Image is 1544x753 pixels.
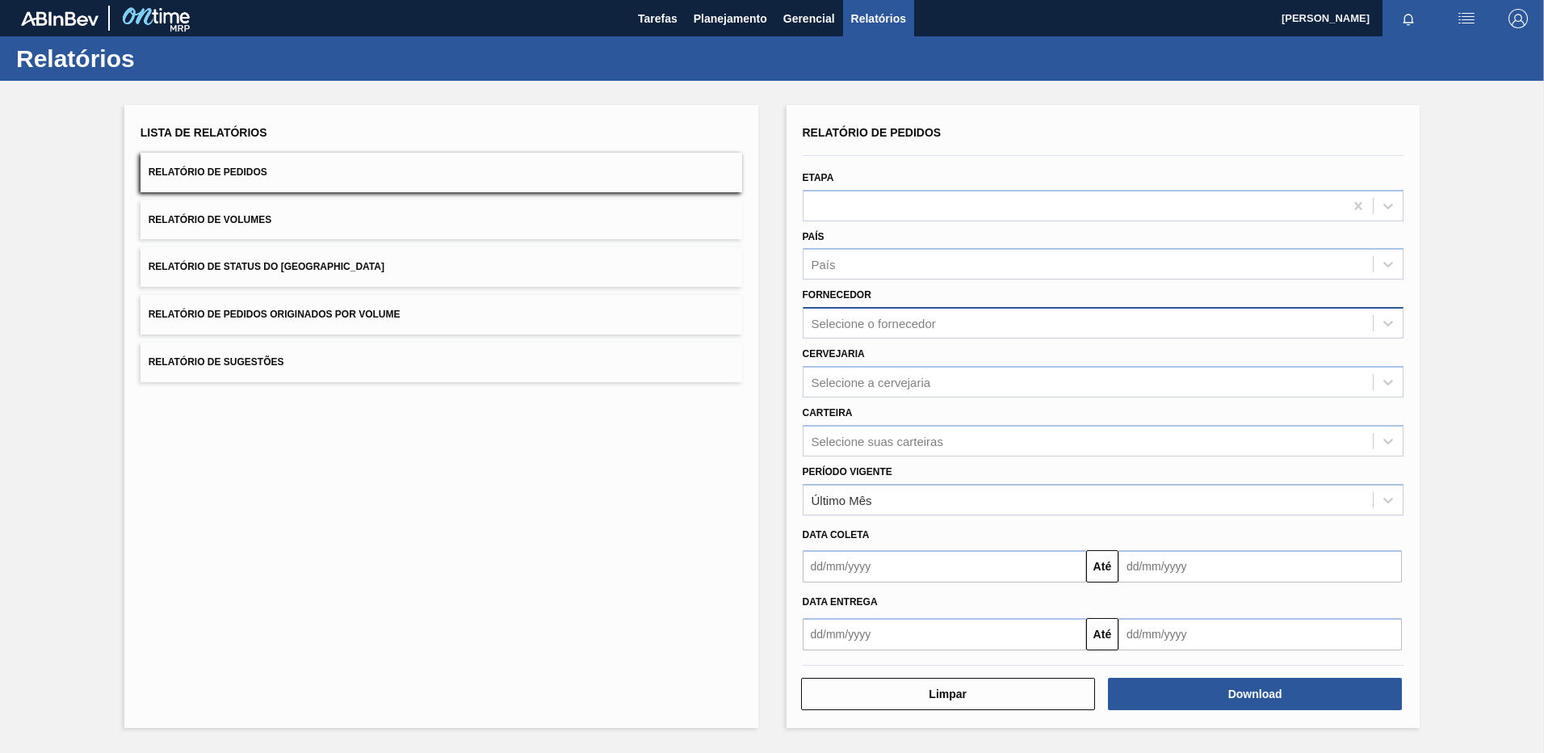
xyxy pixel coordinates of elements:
[803,466,892,477] label: Período Vigente
[812,434,943,448] div: Selecione suas carteiras
[812,493,872,507] div: Último Mês
[803,231,824,242] label: País
[638,9,678,28] span: Tarefas
[803,348,865,360] label: Cervejaria
[149,166,267,178] span: Relatório de Pedidos
[1457,9,1476,28] img: userActions
[812,317,936,330] div: Selecione o fornecedor
[21,11,99,26] img: TNhmsLtSVTkK8tSr43FrP2fwEKptu5GPRR3wAAAABJRU5ErkJggg==
[1086,550,1118,583] button: Até
[141,153,742,192] button: Relatório de Pedidos
[141,247,742,287] button: Relatório de Status do [GEOGRAPHIC_DATA]
[812,258,836,271] div: País
[16,49,303,68] h1: Relatórios
[803,596,878,608] span: Data entrega
[803,172,834,183] label: Etapa
[1382,7,1434,30] button: Notificações
[803,550,1086,583] input: dd/mm/yyyy
[1118,618,1402,650] input: dd/mm/yyyy
[141,343,742,382] button: Relatório de Sugestões
[141,200,742,240] button: Relatório de Volumes
[803,289,871,301] label: Fornecedor
[141,126,267,139] span: Lista de Relatórios
[803,407,853,419] label: Carteira
[149,309,401,320] span: Relatório de Pedidos Originados por Volume
[851,9,906,28] span: Relatórios
[1118,550,1402,583] input: dd/mm/yyyy
[149,356,284,368] span: Relatório de Sugestões
[803,618,1086,650] input: dd/mm/yyyy
[694,9,767,28] span: Planejamento
[783,9,835,28] span: Gerencial
[1108,678,1402,710] button: Download
[803,126,942,139] span: Relatório de Pedidos
[803,529,870,541] span: Data coleta
[801,678,1095,710] button: Limpar
[141,295,742,334] button: Relatório de Pedidos Originados por Volume
[812,375,931,389] div: Selecione a cervejaria
[149,261,384,272] span: Relatório de Status do [GEOGRAPHIC_DATA]
[1508,9,1528,28] img: Logout
[1086,618,1118,650] button: Até
[149,214,271,225] span: Relatório de Volumes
